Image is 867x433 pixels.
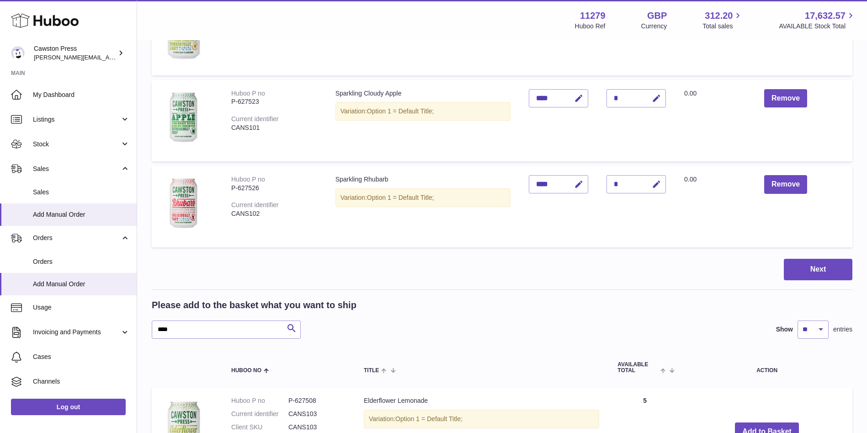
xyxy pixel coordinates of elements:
span: entries [833,325,852,334]
div: CANS101 [231,123,317,132]
th: Action [681,353,852,383]
span: Add Manual Order [33,210,130,219]
div: Huboo P no [231,90,265,97]
div: Variation: [335,102,511,121]
div: Variation: [364,410,599,428]
span: Listings [33,115,120,124]
span: Orders [33,257,130,266]
strong: 11279 [580,10,606,22]
span: Total sales [702,22,743,31]
div: CANS102 [231,209,317,218]
span: 0.00 [684,90,697,97]
dt: Client SKU [231,423,288,432]
div: Current identifier [231,201,279,208]
dd: CANS103 [288,423,346,432]
div: Huboo Ref [575,22,606,31]
img: Sparkling Rhubarb [161,175,207,236]
td: Sparkling Rhubarb [326,166,520,247]
span: Title [364,368,379,374]
span: Sales [33,188,130,197]
span: Channels [33,377,130,386]
img: Sparkling Cloudy Apple [161,89,207,150]
div: Huboo P no [231,176,265,183]
div: Cawston Press [34,44,116,62]
div: Variation: [335,188,511,207]
div: Current identifier [231,115,279,123]
span: Stock [33,140,120,149]
span: Orders [33,234,120,242]
h2: Please add to the basket what you want to ship [152,299,356,311]
span: 0.00 [684,176,697,183]
button: Remove [764,89,807,108]
strong: GBP [647,10,667,22]
span: Cases [33,353,130,361]
button: Remove [764,175,807,194]
label: Show [776,325,793,334]
dd: CANS103 [288,410,346,418]
span: Invoicing and Payments [33,328,120,337]
span: Add Manual Order [33,280,130,289]
span: Huboo no [231,368,261,374]
div: P-627526 [231,184,317,192]
a: Log out [11,399,126,415]
div: P-627523 [231,97,317,106]
td: Sparkling Cloudy Apple [326,80,520,161]
span: Usage [33,303,130,312]
span: [PERSON_NAME][EMAIL_ADDRESS][PERSON_NAME][DOMAIN_NAME] [34,53,232,61]
span: Option 1 = Default Title; [395,415,463,422]
span: 312.20 [705,10,733,22]
span: AVAILABLE Stock Total [779,22,856,31]
img: thomas.carson@cawstonpress.com [11,46,25,60]
div: Currency [641,22,667,31]
dd: P-627508 [288,396,346,405]
dt: Current identifier [231,410,288,418]
span: My Dashboard [33,91,130,99]
a: 312.20 Total sales [702,10,743,31]
a: 17,632.57 AVAILABLE Stock Total [779,10,856,31]
button: Next [784,259,852,280]
span: AVAILABLE Total [617,362,658,374]
span: 17,632.57 [805,10,846,22]
span: Sales [33,165,120,173]
span: Option 1 = Default Title; [367,194,434,201]
dt: Huboo P no [231,396,288,405]
span: Option 1 = Default Title; [367,107,434,115]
